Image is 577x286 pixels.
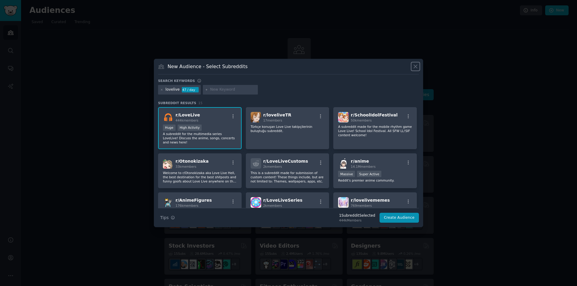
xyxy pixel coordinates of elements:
span: 444k members [176,119,198,122]
button: Tips [158,212,177,223]
img: Otonokizaka [163,158,173,169]
div: 444k Members [339,218,375,222]
div: Huge [163,125,176,131]
span: r/ loveliveTR [263,113,292,117]
img: LoveLiveSeries [251,197,261,208]
p: Welcome to r/Otonokizaka aka Love Live Hell, the best destination for the best shitposts and funn... [163,171,237,183]
div: 47 / day [182,87,199,92]
span: 769 members [351,204,372,207]
span: 17 members [263,119,282,122]
span: r/ LoveLiveSeries [263,198,303,203]
div: High Activity [178,125,202,131]
span: Tips [160,215,169,221]
span: r/ AnimeFigures [176,198,212,203]
span: r/ anime [351,159,369,164]
p: Reddit's premier anime community. [338,178,412,182]
span: r/ LoveLiveCustoms [263,159,308,164]
span: r/ Otonokizaka [176,159,209,164]
img: AnimeFigures [163,197,173,208]
p: A subreddit for the multimedia series LoveLive! Discuss the anime, songs, concerts and news here! [163,132,237,144]
img: lovelivememes [338,197,349,208]
div: Super Active [357,171,381,177]
h3: New Audience - Select Subreddits [168,63,248,70]
span: r/ LoveLive [176,113,200,117]
button: Create Audience [380,213,419,223]
span: Subreddit Results [158,101,196,105]
div: Massive [338,171,355,177]
span: 2k members [263,165,282,168]
p: Türkçe konuşan Love Live takipçilerinin buluştuğu subreddit. [251,125,325,133]
img: loveliveTR [251,112,261,122]
span: 176k members [176,204,198,207]
h3: Search keywords [158,79,195,83]
span: 50k members [351,119,371,122]
input: New Keyword [210,87,256,92]
img: LoveLive [163,112,173,122]
span: 2k members [263,204,282,207]
span: 14.1M members [351,165,375,168]
span: 15 [198,101,203,105]
div: 1 Subreddit Selected [339,213,375,218]
img: anime [338,158,349,169]
span: r/ lovelivememes [351,198,390,203]
div: lovelive [166,87,180,92]
p: A subreddit made for the mobile rhythm game Love Live! School Idol Festival. All SFW LL!SIF conte... [338,125,412,137]
img: SchoolIdolFestival [338,112,349,122]
p: This is a subreddit made for submission of custom content! These things include, but are not limi... [251,171,325,183]
span: r/ SchoolIdolFestival [351,113,398,117]
span: 33k members [176,165,196,168]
